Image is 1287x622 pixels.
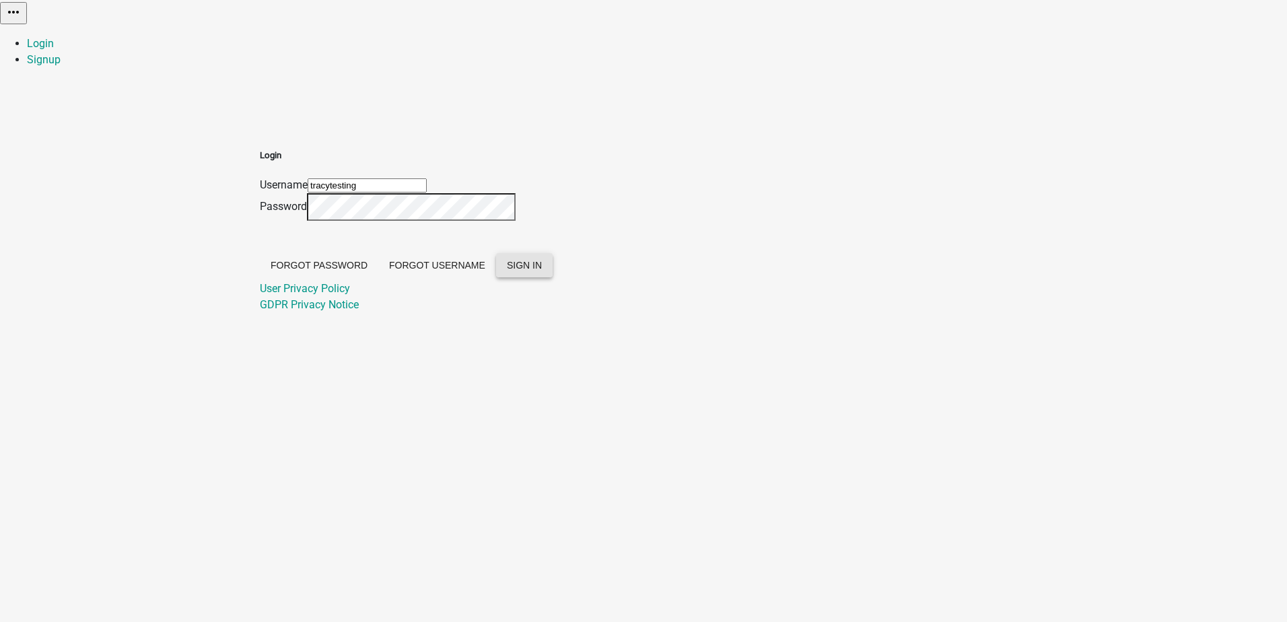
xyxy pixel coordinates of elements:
[260,282,350,295] a: User Privacy Policy
[27,53,61,66] a: Signup
[260,298,359,311] a: GDPR Privacy Notice
[496,253,553,277] button: SIGN IN
[260,200,307,213] label: Password
[507,260,542,271] span: SIGN IN
[27,37,54,50] a: Login
[378,253,496,277] button: Forgot Username
[260,253,378,277] button: Forgot Password
[5,4,22,20] i: more_horiz
[260,149,553,162] h5: Login
[260,178,308,191] label: Username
